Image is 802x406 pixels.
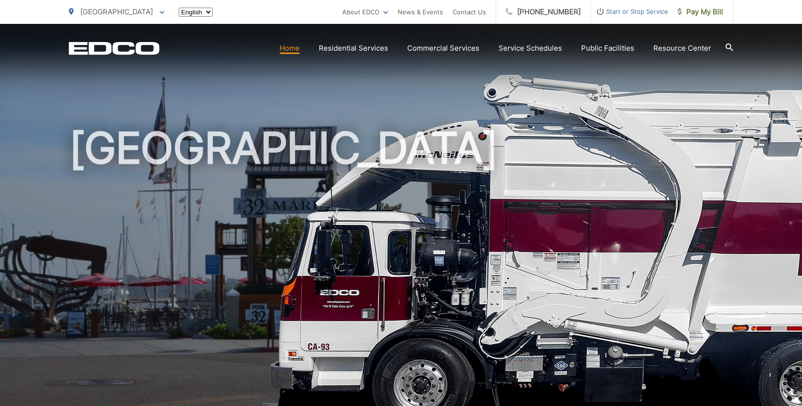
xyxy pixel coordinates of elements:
[581,43,634,54] a: Public Facilities
[678,6,723,18] span: Pay My Bill
[342,6,388,18] a: About EDCO
[179,8,213,17] select: Select a language
[407,43,479,54] a: Commercial Services
[319,43,388,54] a: Residential Services
[653,43,711,54] a: Resource Center
[453,6,486,18] a: Contact Us
[499,43,562,54] a: Service Schedules
[80,7,153,16] span: [GEOGRAPHIC_DATA]
[280,43,300,54] a: Home
[398,6,443,18] a: News & Events
[69,42,160,55] a: EDCD logo. Return to the homepage.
